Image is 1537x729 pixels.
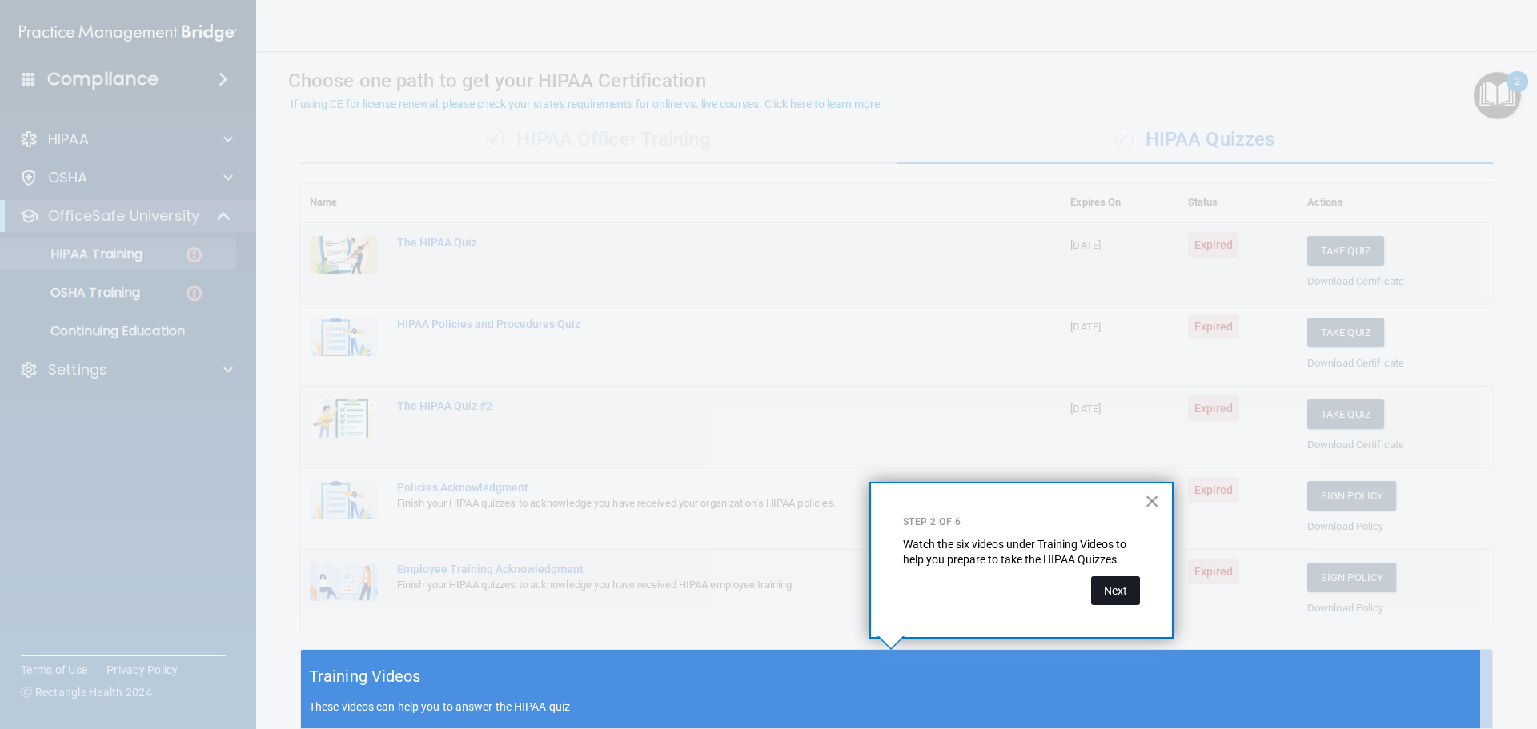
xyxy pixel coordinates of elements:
[309,700,1484,713] p: These videos can help you to answer the HIPAA quiz
[1091,576,1140,605] button: Next
[903,515,1140,529] p: Step 2 of 6
[309,663,421,691] h5: Training Videos
[903,537,1140,568] p: Watch the six videos under Training Videos to help you prepare to take the HIPAA Quizzes.
[1145,488,1160,514] button: Close
[1260,615,1518,679] iframe: Drift Widget Chat Controller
